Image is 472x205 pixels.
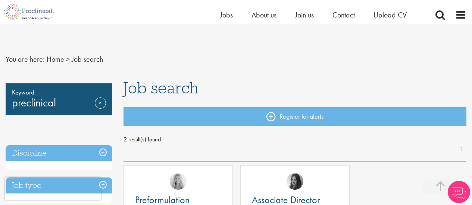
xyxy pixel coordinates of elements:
[456,145,466,154] a: 1
[332,10,355,20] a: Contact
[6,83,112,115] div: preclinical
[124,78,199,98] span: Job search
[170,173,187,190] img: Shannon Briggs
[6,54,45,64] span: You are here:
[287,173,303,190] img: Heidi Hennigan
[373,10,407,20] a: Upload CV
[251,10,276,20] a: About us
[5,177,101,200] iframe: reCAPTCHA
[95,97,106,119] a: Remove
[66,54,70,64] span: >
[124,107,466,126] a: Register for alerts
[6,145,112,161] h3: Discipline
[47,54,64,64] a: breadcrumb link
[448,181,470,203] img: Chatbot
[12,87,106,97] span: Keyword:
[124,134,466,145] span: 2 result(s) found
[220,10,233,20] a: Jobs
[295,10,314,20] a: Join us
[72,54,103,64] span: Job search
